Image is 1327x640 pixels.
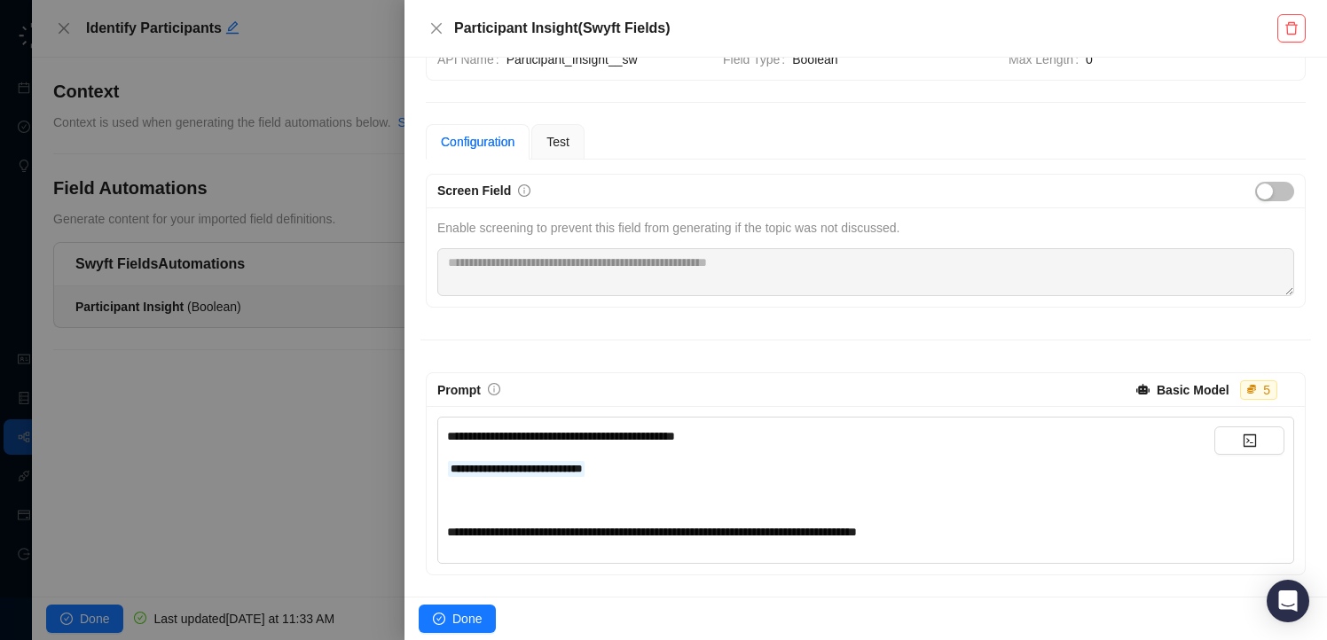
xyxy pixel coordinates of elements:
[1009,50,1086,69] span: Max Length
[506,50,709,69] span: Participant_Insight__sw
[1260,381,1274,399] div: 5
[454,18,1277,39] h5: Participant Insight ( Swyft Fields )
[419,605,496,633] button: Done
[792,50,994,69] span: Boolean
[1243,433,1257,448] span: code
[1086,50,1294,69] span: 0
[437,183,511,198] span: Screen Field
[426,18,447,39] button: Close
[437,383,481,397] span: Prompt
[488,383,500,395] span: info-circle
[723,50,792,69] span: Field Type
[488,383,500,397] a: info-circle
[518,183,530,198] a: info-circle
[441,132,514,152] div: Configuration
[437,50,506,69] span: API Name
[1157,383,1229,397] strong: Basic Model
[518,184,530,197] span: info-circle
[429,21,444,35] span: close
[452,609,482,628] span: Done
[437,221,899,235] span: Enable screening to prevent this field from generating if the topic was not discussed.
[1284,21,1299,35] span: delete
[1267,580,1309,622] div: Open Intercom Messenger
[546,135,569,149] span: Test
[433,613,445,625] span: check-circle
